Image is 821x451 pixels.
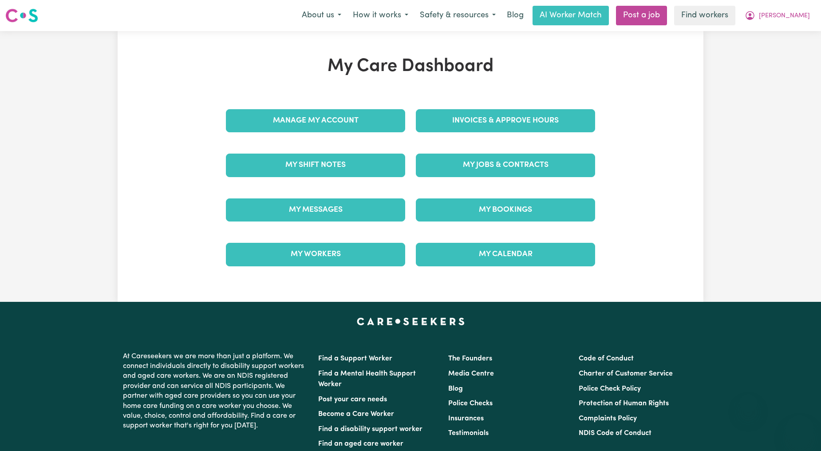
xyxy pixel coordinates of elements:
img: Careseekers logo [5,8,38,24]
a: My Shift Notes [226,154,405,177]
a: My Workers [226,243,405,266]
a: My Messages [226,198,405,222]
button: My Account [739,6,816,25]
a: Find a Mental Health Support Worker [318,370,416,388]
a: Protection of Human Rights [579,400,669,407]
a: NDIS Code of Conduct [579,430,651,437]
a: Become a Care Worker [318,411,394,418]
button: How it works [347,6,414,25]
a: My Bookings [416,198,595,222]
a: Find a Support Worker [318,355,392,362]
a: Code of Conduct [579,355,634,362]
a: Careseekers logo [5,5,38,26]
a: Post a job [616,6,667,25]
a: Careseekers home page [357,318,465,325]
a: Complaints Policy [579,415,637,422]
a: Blog [448,385,463,392]
a: Invoices & Approve Hours [416,109,595,132]
button: Safety & resources [414,6,501,25]
a: My Jobs & Contracts [416,154,595,177]
a: Find workers [674,6,735,25]
iframe: Button to launch messaging window [785,415,814,444]
h1: My Care Dashboard [221,56,600,77]
p: At Careseekers we are more than just a platform. We connect individuals directly to disability su... [123,348,308,435]
a: Find an aged care worker [318,440,403,447]
a: Post your care needs [318,396,387,403]
a: Manage My Account [226,109,405,132]
a: Testimonials [448,430,489,437]
a: My Calendar [416,243,595,266]
iframe: Close message [739,394,757,412]
a: The Founders [448,355,492,362]
a: Police Check Policy [579,385,641,392]
a: Police Checks [448,400,493,407]
a: AI Worker Match [533,6,609,25]
a: Insurances [448,415,484,422]
span: [PERSON_NAME] [759,11,810,21]
a: Charter of Customer Service [579,370,673,377]
button: About us [296,6,347,25]
a: Media Centre [448,370,494,377]
a: Find a disability support worker [318,426,422,433]
a: Blog [501,6,529,25]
